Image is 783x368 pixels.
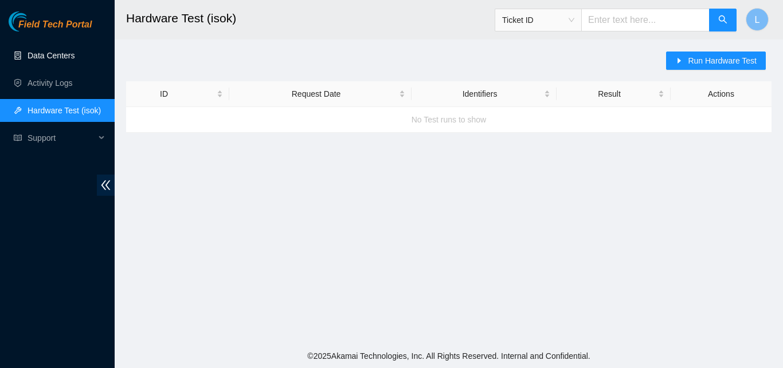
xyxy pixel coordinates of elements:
span: double-left [97,175,115,196]
span: Field Tech Portal [18,19,92,30]
th: Actions [671,81,772,107]
input: Enter text here... [581,9,710,31]
span: Ticket ID [502,11,574,29]
a: Data Centers [28,51,75,60]
a: Akamai TechnologiesField Tech Portal [9,21,92,35]
button: L [746,8,769,31]
a: Hardware Test (isok) [28,106,101,115]
img: Akamai Technologies [9,11,58,31]
span: search [718,15,727,26]
footer: © 2025 Akamai Technologies, Inc. All Rights Reserved. Internal and Confidential. [115,344,783,368]
span: Support [28,126,95,149]
div: No Test runs to show [126,104,772,135]
span: Run Hardware Test [688,54,757,67]
button: search [709,9,737,31]
span: L [755,13,760,27]
button: caret-rightRun Hardware Test [666,52,766,70]
span: read [14,134,22,142]
span: caret-right [675,57,683,66]
a: Activity Logs [28,78,73,88]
